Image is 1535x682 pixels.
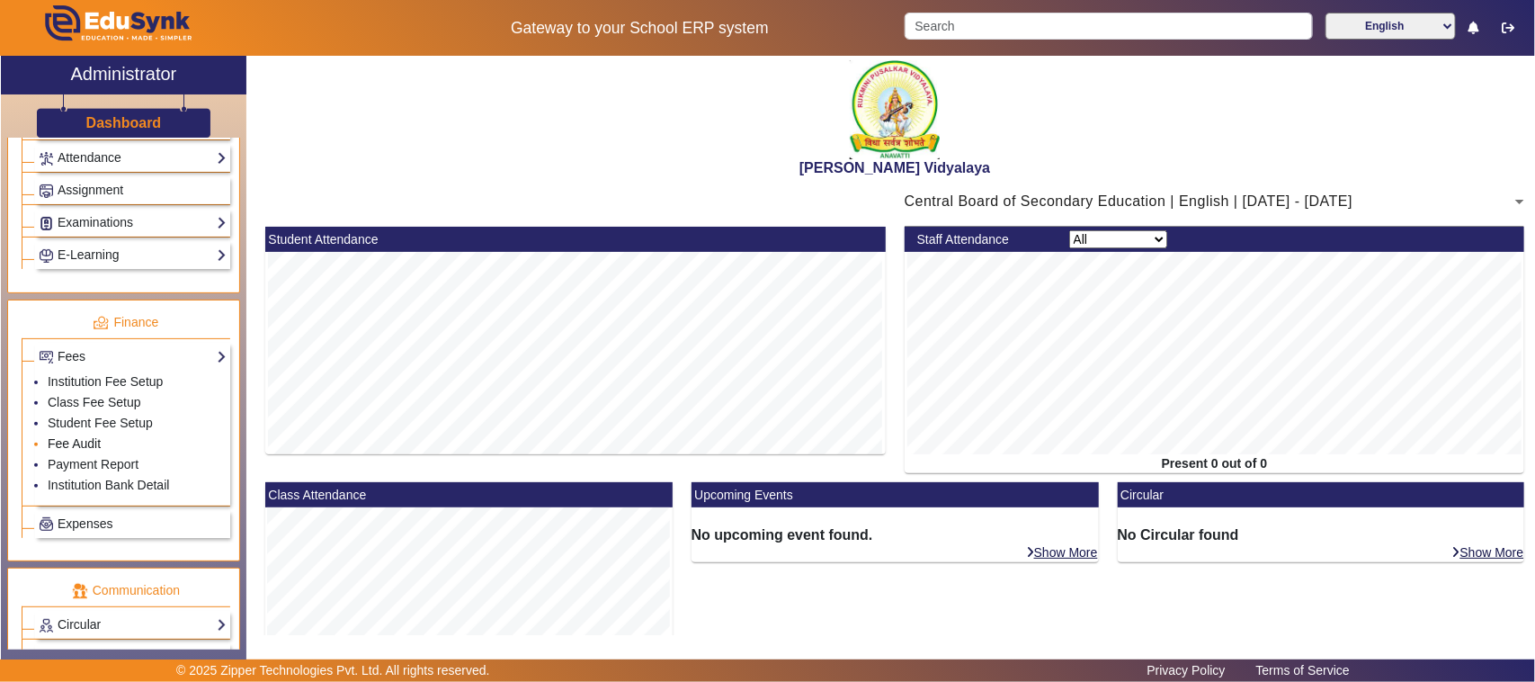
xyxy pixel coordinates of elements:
[255,159,1534,176] h2: [PERSON_NAME] Vidyalaya
[86,114,162,131] h3: Dashboard
[692,482,1099,507] mat-card-header: Upcoming Events
[265,227,886,252] mat-card-header: Student Attendance
[692,526,1099,543] h6: No upcoming event found.
[48,374,163,389] a: Institution Fee Setup
[93,315,109,331] img: finance.png
[48,457,138,471] a: Payment Report
[176,661,490,680] p: © 2025 Zipper Technologies Pvt. Ltd. All rights reserved.
[1025,544,1099,561] a: Show More
[1247,659,1359,682] a: Terms of Service
[22,581,230,600] p: Communication
[40,184,53,198] img: Assignments.png
[48,436,101,451] a: Fee Audit
[58,516,112,531] span: Expenses
[39,647,227,668] a: Query
[905,454,1525,473] div: Present 0 out of 0
[48,478,169,492] a: Institution Bank Detail
[39,180,227,201] a: Assignment
[850,60,940,159] img: 1f9ccde3-ca7c-4581-b515-4fcda2067381
[905,193,1353,209] span: Central Board of Secondary Education | English | [DATE] - [DATE]
[1118,482,1525,507] mat-card-header: Circular
[40,517,53,531] img: Payroll.png
[1138,659,1235,682] a: Privacy Policy
[70,63,176,85] h2: Administrator
[265,482,673,507] mat-card-header: Class Attendance
[85,113,163,132] a: Dashboard
[22,313,230,332] p: Finance
[907,230,1059,249] div: Staff Attendance
[394,19,886,38] h5: Gateway to your School ERP system
[1118,526,1525,543] h6: No Circular found
[39,514,227,534] a: Expenses
[48,395,141,409] a: Class Fee Setup
[905,13,1312,40] input: Search
[1,56,246,94] a: Administrator
[58,183,123,197] span: Assignment
[48,416,153,430] a: Student Fee Setup
[1451,544,1525,561] a: Show More
[72,583,88,599] img: communication.png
